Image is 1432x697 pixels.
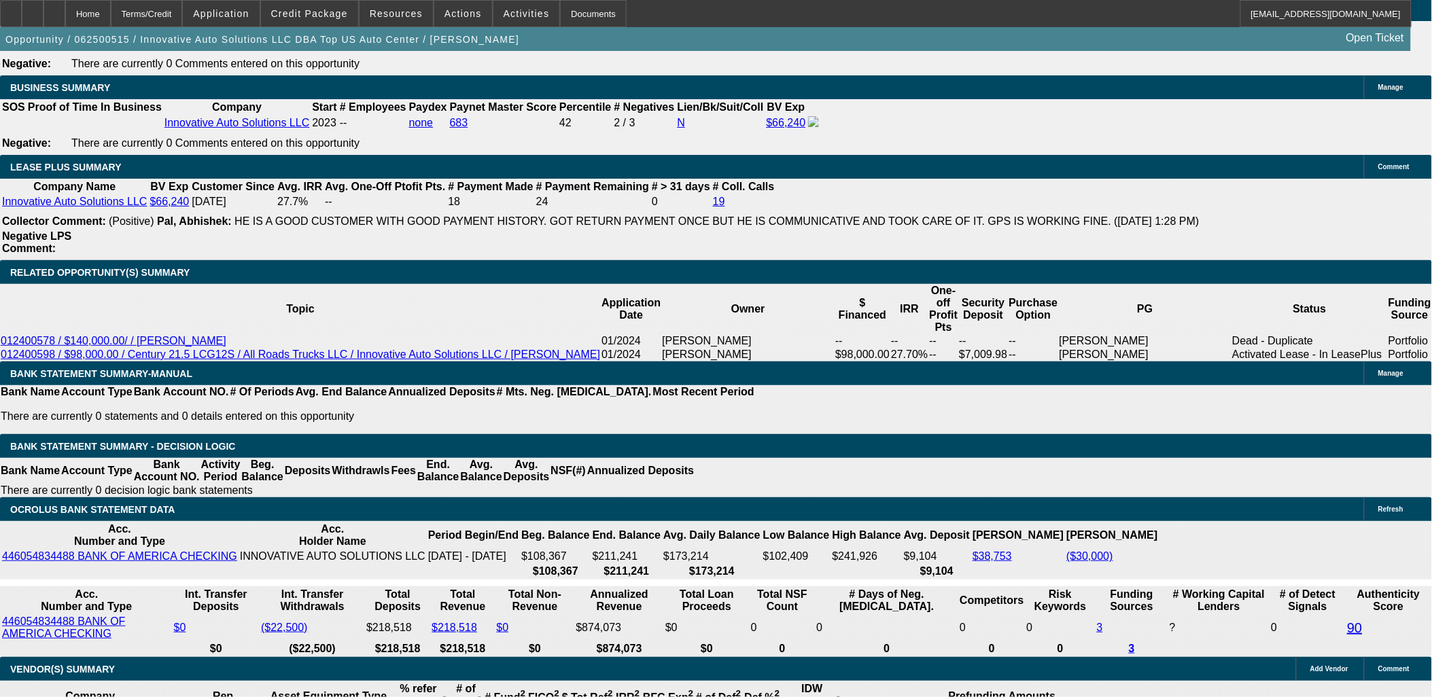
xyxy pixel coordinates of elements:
th: Avg. Daily Balance [663,522,761,548]
b: Paydex [409,101,447,113]
th: $211,241 [592,565,661,578]
span: Comment [1378,665,1410,673]
th: Avg. Deposits [503,458,551,484]
th: Beg. Balance [521,522,590,548]
a: 19 [713,196,725,207]
th: End. Balance [592,522,661,548]
td: -- [835,334,890,348]
span: There are currently 0 Comments entered on this opportunity [71,137,360,149]
th: Competitors [959,588,1024,613]
img: facebook-icon.png [808,116,819,127]
b: Paynet Master Score [450,101,557,113]
td: 18 [447,195,534,209]
span: HE IS A GOOD CUSTOMER WITH GOOD PAYMENT HISTORY. GOT RETURN PAYMENT ONCE BUT HE IS COMMUNICATIVE ... [234,215,1199,227]
span: Credit Package [271,8,348,19]
td: 27.70% [890,348,928,361]
th: Total Revenue [431,588,494,613]
a: ($22,500) [261,622,308,633]
th: SOS [1,101,26,114]
td: 01/2024 [601,334,661,348]
td: $102,409 [763,550,831,563]
a: 446054834488 BANK OF AMERICA CHECKING [2,550,237,562]
span: LEASE PLUS SUMMARY [10,162,122,173]
b: Company [212,101,262,113]
span: (Positive) [109,215,154,227]
th: Total Non-Revenue [496,588,574,613]
th: NSF(#) [550,458,587,484]
span: Refresh to pull Number of Working Capital Lenders [1170,622,1176,633]
td: 0 [959,615,1024,641]
a: N [678,117,686,128]
th: Total Deposits [366,588,430,613]
td: Activated Lease - In LeasePlus [1232,348,1388,361]
a: $0 [174,622,186,633]
th: # Days of Neg. [MEDICAL_DATA]. [816,588,958,613]
th: $108,367 [521,565,590,578]
th: Risk Keywords [1026,588,1095,613]
td: [PERSON_NAME] [1059,334,1232,348]
th: Purchase Option [1008,284,1058,334]
th: # of Detect Signals [1270,588,1345,613]
th: Acc. Holder Name [239,522,426,548]
th: High Balance [832,522,902,548]
b: # Employees [340,101,406,113]
b: Negative LPS Comment: [2,230,71,254]
th: # Mts. Neg. [MEDICAL_DATA]. [496,385,652,399]
th: Int. Transfer Deposits [173,588,260,613]
b: Lien/Bk/Suit/Coll [678,101,764,113]
span: Bank Statement Summary - Decision Logic [10,441,236,452]
span: -- [340,117,347,128]
td: $173,214 [663,550,761,563]
span: OCROLUS BANK STATEMENT DATA [10,504,175,515]
th: [PERSON_NAME] [972,522,1064,548]
td: INNOVATIVE AUTO SOLUTIONS LLC [239,550,426,563]
span: VENDOR(S) SUMMARY [10,664,115,675]
a: 683 [450,117,468,128]
th: $0 [173,642,260,656]
span: Resources [370,8,423,19]
b: # > 31 days [652,181,710,192]
th: Bank Account NO. [133,385,230,399]
th: Proof of Time In Business [27,101,162,114]
div: 42 [559,117,611,129]
b: Avg. IRR [277,181,322,192]
b: Start [312,101,336,113]
b: # Negatives [614,101,675,113]
a: 3 [1129,643,1135,654]
th: Sum of the Total NSF Count and Total Overdraft Fee Count from Ocrolus [750,588,814,613]
th: $ Financed [835,284,890,334]
td: $218,518 [366,615,430,641]
th: [PERSON_NAME] [1066,522,1158,548]
span: Activities [504,8,550,19]
th: 0 [959,642,1024,656]
th: Activity Period [200,458,241,484]
b: Pal, Abhishek: [157,215,232,227]
span: Opportunity / 062500515 / Innovative Auto Solutions LLC DBA Top US Auto Center / [PERSON_NAME] [5,34,519,45]
td: [DATE] - [DATE] [427,550,519,563]
td: 0 [816,615,958,641]
td: 2023 [311,115,337,130]
td: -- [324,195,446,209]
td: 0 [750,615,814,641]
a: ($30,000) [1066,550,1113,562]
a: 90 [1347,620,1362,635]
a: 012400598 / $98,000.00 / Century 21.5 LCG12S / All Roads Trucks LLC / Innovative Auto Solutions L... [1,348,600,360]
th: Deposits [284,458,332,484]
b: Customer Since [192,181,275,192]
span: There are currently 0 Comments entered on this opportunity [71,58,360,69]
th: Avg. End Balance [295,385,388,399]
a: $38,753 [973,550,1012,562]
a: Innovative Auto Solutions LLC [164,117,309,128]
th: Avg. Deposit [903,522,971,548]
td: $241,926 [832,550,902,563]
th: End. Balance [417,458,459,484]
th: $0 [496,642,574,656]
div: 2 / 3 [614,117,675,129]
a: $218,518 [432,622,477,633]
span: Comment [1378,163,1410,171]
th: One-off Profit Pts [929,284,959,334]
td: Portfolio [1388,334,1432,348]
td: -- [1008,348,1058,361]
th: Funding Sources [1096,588,1168,613]
td: $211,241 [592,550,661,563]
